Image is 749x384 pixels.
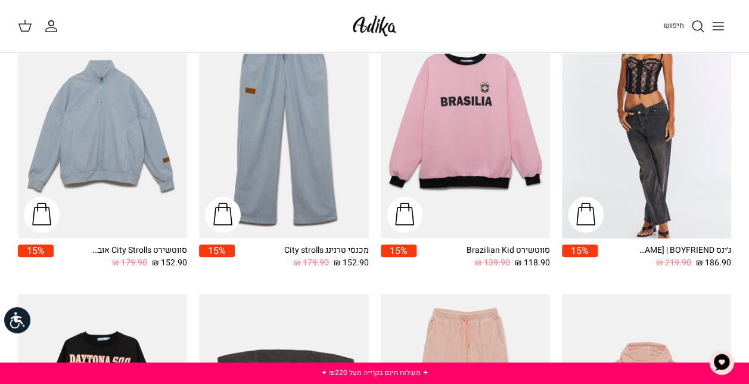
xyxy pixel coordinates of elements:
span: 179.90 ₪ [294,256,329,270]
div: ג׳ינס All Or Nothing [PERSON_NAME] | BOYFRIEND [636,244,731,257]
button: צ'אט [704,345,739,380]
a: 15% [18,244,54,270]
div: סווטשירט Brazilian Kid [455,244,550,257]
a: החשבון שלי [44,19,63,33]
a: 15% [562,244,598,270]
span: 15% [562,244,598,257]
a: סווטשירט City Strolls אוברסייז [18,13,187,239]
span: 118.90 ₪ [515,256,550,270]
div: סווטשירט City Strolls אוברסייז [92,244,187,257]
button: Toggle menu [705,13,731,39]
span: 152.90 ₪ [334,256,369,270]
div: מכנסי טרנינג City strolls [274,244,369,257]
a: ג׳ינס All Or Nothing [PERSON_NAME] | BOYFRIEND 186.90 ₪ 219.90 ₪ [598,244,731,270]
a: סווטשירט Brazilian Kid [381,13,550,239]
img: Adika IL [349,12,400,40]
span: 139.90 ₪ [475,256,510,270]
a: ✦ משלוח חינם בקנייה מעל ₪220 ✦ [321,367,428,378]
a: 15% [199,244,235,270]
span: 15% [18,244,54,257]
a: סווטשירט City Strolls אוברסייז 152.90 ₪ 179.90 ₪ [54,244,187,270]
span: 15% [199,244,235,257]
span: 179.90 ₪ [112,256,147,270]
a: חיפוש [664,19,705,33]
span: 152.90 ₪ [152,256,187,270]
a: ג׳ינס All Or Nothing קריס-קרוס | BOYFRIEND [562,13,731,239]
a: 15% [381,244,417,270]
a: מכנסי טרנינג City strolls [199,13,368,239]
span: חיפוש [664,20,684,31]
span: 219.90 ₪ [656,256,691,270]
span: 15% [381,244,417,257]
span: 186.90 ₪ [696,256,731,270]
a: מכנסי טרנינג City strolls 152.90 ₪ 179.90 ₪ [235,244,368,270]
a: סווטשירט Brazilian Kid 118.90 ₪ 139.90 ₪ [417,244,550,270]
